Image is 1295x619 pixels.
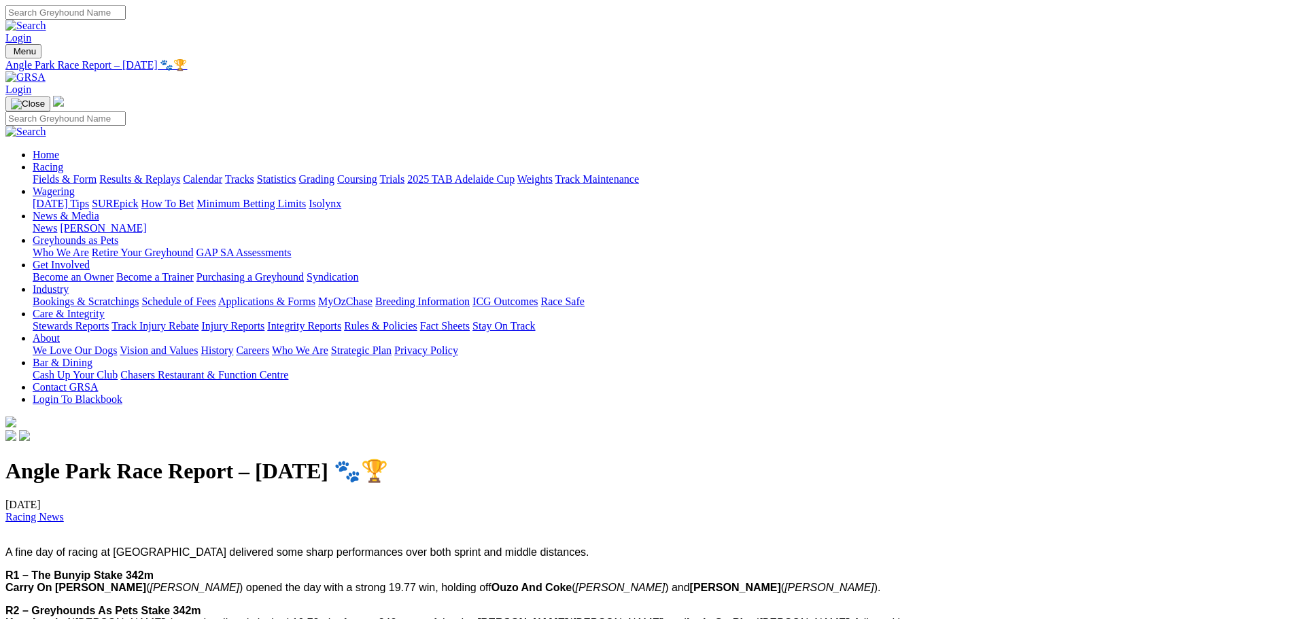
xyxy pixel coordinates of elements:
img: twitter.svg [19,430,30,441]
a: Cash Up Your Club [33,369,118,381]
h1: Angle Park Race Report – [DATE] 🐾🏆 [5,458,1290,484]
span: [PERSON_NAME] [150,582,239,593]
a: Fields & Form [33,173,97,185]
div: Greyhounds as Pets [33,247,1290,259]
img: logo-grsa-white.png [53,96,64,107]
span: ( ) opened the day with a strong 19.77 win, holding off ( ) and ( ). [5,582,881,593]
a: Privacy Policy [394,344,458,356]
a: Login To Blackbook [33,393,122,405]
img: logo-grsa-white.png [5,417,16,427]
a: Vision and Values [120,344,198,356]
a: Care & Integrity [33,308,105,319]
span: R1 – The Bunyip Stake 342m [5,569,154,581]
input: Search [5,111,126,126]
span: [PERSON_NAME] [690,582,781,593]
img: Close [11,99,45,109]
a: Home [33,149,59,160]
a: Breeding Information [375,296,470,307]
a: Racing [33,161,63,173]
span: [PERSON_NAME] [576,582,666,593]
span: Ouzo And Coke [491,582,572,593]
a: [PERSON_NAME] [60,222,146,234]
a: Coursing [337,173,377,185]
a: Stay On Track [472,320,535,332]
a: News [33,222,57,234]
a: ICG Outcomes [472,296,538,307]
a: Weights [517,173,553,185]
a: Fact Sheets [420,320,470,332]
a: Retire Your Greyhound [92,247,194,258]
a: History [201,344,233,356]
a: Get Involved [33,259,90,270]
img: Search [5,20,46,32]
a: About [33,332,60,344]
a: Stewards Reports [33,320,109,332]
a: Isolynx [309,198,341,209]
a: Track Maintenance [555,173,639,185]
a: Greyhounds as Pets [33,234,118,246]
a: 2025 TAB Adelaide Cup [407,173,515,185]
a: Who We Are [272,344,328,356]
div: Bar & Dining [33,369,1290,381]
a: Careers [236,344,269,356]
div: News & Media [33,222,1290,234]
a: Integrity Reports [267,320,341,332]
a: Become a Trainer [116,271,194,283]
a: Calendar [183,173,222,185]
a: [DATE] Tips [33,198,89,209]
span: A fine day of racing at [GEOGRAPHIC_DATA] delivered some sharp performances over both sprint and ... [5,546,589,558]
a: Grading [299,173,334,185]
a: Login [5,32,31,43]
button: Toggle navigation [5,96,50,111]
a: Syndication [307,271,358,283]
a: Racing News [5,511,64,523]
a: Strategic Plan [331,344,392,356]
span: [DATE] [5,499,64,523]
a: SUREpick [92,198,138,209]
div: Industry [33,296,1290,308]
a: Applications & Forms [218,296,315,307]
a: Angle Park Race Report – [DATE] 🐾🏆 [5,58,1290,71]
a: MyOzChase [318,296,373,307]
a: Who We Are [33,247,89,258]
a: Schedule of Fees [141,296,215,307]
a: GAP SA Assessments [196,247,292,258]
img: GRSA [5,71,46,84]
span: R2 – Greyhounds As Pets Stake 342m [5,605,201,616]
div: About [33,344,1290,357]
a: Injury Reports [201,320,264,332]
a: Wagering [33,185,75,197]
div: Wagering [33,198,1290,210]
input: Search [5,5,126,20]
a: We Love Our Dogs [33,344,117,356]
button: Toggle navigation [5,44,41,58]
a: Bar & Dining [33,357,92,368]
span: [PERSON_NAME] [784,582,874,593]
a: Industry [33,283,69,295]
a: Race Safe [540,296,584,307]
img: Search [5,126,46,138]
span: Carry On [PERSON_NAME] [5,582,146,593]
a: Minimum Betting Limits [196,198,306,209]
a: Rules & Policies [344,320,417,332]
a: Chasers Restaurant & Function Centre [120,369,288,381]
img: facebook.svg [5,430,16,441]
a: Contact GRSA [33,381,98,393]
a: Statistics [257,173,296,185]
a: Tracks [225,173,254,185]
a: Purchasing a Greyhound [196,271,304,283]
a: How To Bet [141,198,194,209]
a: Become an Owner [33,271,114,283]
a: Bookings & Scratchings [33,296,139,307]
a: Trials [379,173,404,185]
span: Menu [14,46,36,56]
a: News & Media [33,210,99,222]
a: Results & Replays [99,173,180,185]
div: Care & Integrity [33,320,1290,332]
a: Login [5,84,31,95]
a: Track Injury Rebate [111,320,198,332]
div: Racing [33,173,1290,185]
div: Get Involved [33,271,1290,283]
